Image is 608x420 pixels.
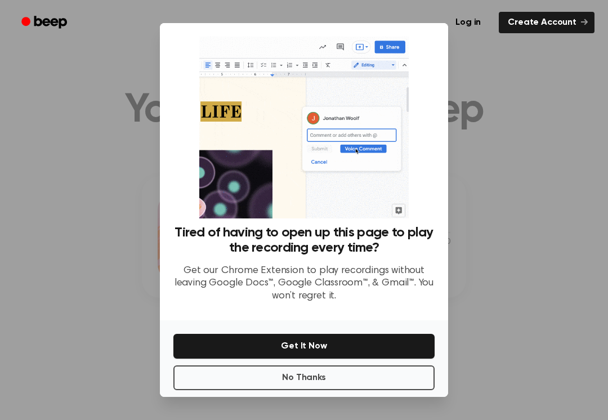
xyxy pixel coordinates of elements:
[173,365,435,390] button: No Thanks
[14,12,77,34] a: Beep
[173,265,435,303] p: Get our Chrome Extension to play recordings without leaving Google Docs™, Google Classroom™, & Gm...
[173,225,435,256] h3: Tired of having to open up this page to play the recording every time?
[199,37,408,218] img: Beep extension in action
[444,10,492,35] a: Log in
[499,12,594,33] a: Create Account
[173,334,435,359] button: Get It Now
